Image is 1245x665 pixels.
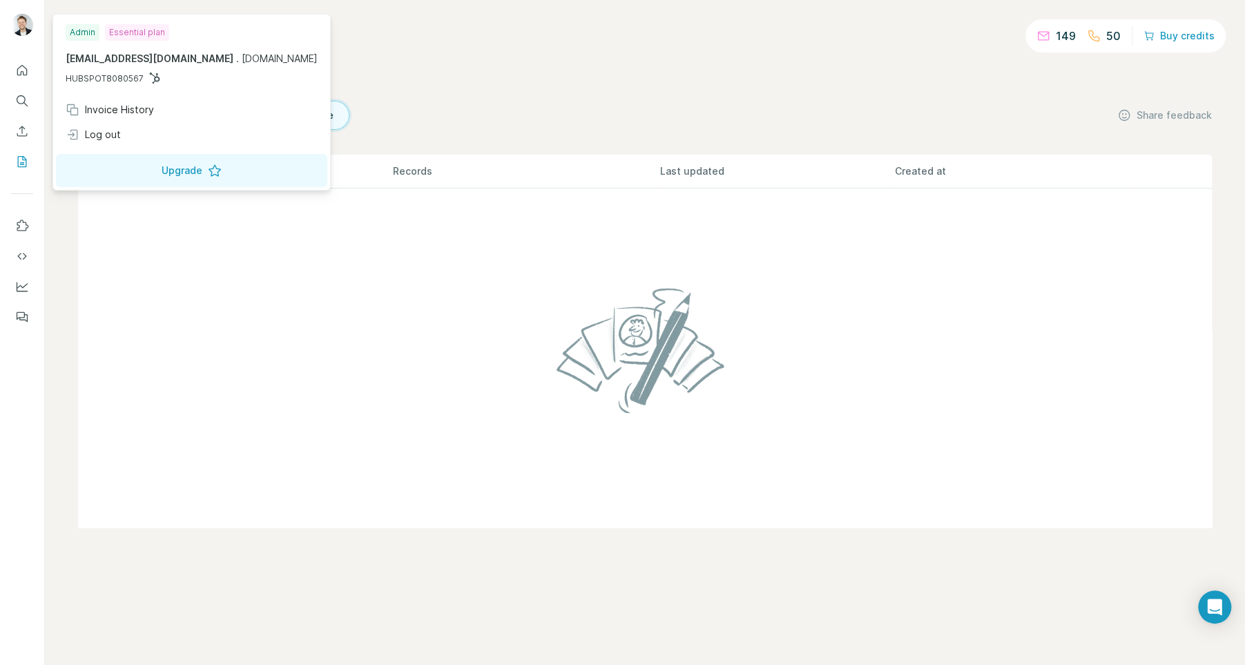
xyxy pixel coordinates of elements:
img: No lists found [551,276,739,424]
button: Search [11,88,33,113]
span: [DOMAIN_NAME] [242,52,318,64]
div: Admin [66,24,99,41]
div: Invoice History [66,103,154,117]
button: Share feedback [1117,108,1212,122]
span: [EMAIL_ADDRESS][DOMAIN_NAME] [66,52,233,64]
div: Essential plan [105,24,169,41]
button: Use Surfe on LinkedIn [11,213,33,238]
p: Records [392,164,659,178]
button: Use Surfe API [11,244,33,269]
button: Enrich CSV [11,119,33,144]
span: HUBSPOT8080567 [66,73,144,85]
button: Dashboard [11,274,33,299]
span: . [236,52,239,64]
p: 149 [1056,28,1076,44]
button: Quick start [11,58,33,83]
div: Log out [66,128,121,142]
button: My lists [11,149,33,174]
p: 50 [1106,28,1121,44]
div: Open Intercom Messenger [1198,590,1231,624]
p: Last updated [660,164,893,178]
button: Feedback [11,305,33,329]
img: Avatar [11,14,33,36]
button: Buy credits [1143,26,1215,46]
button: Upgrade [56,154,327,187]
p: Created at [894,164,1127,178]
